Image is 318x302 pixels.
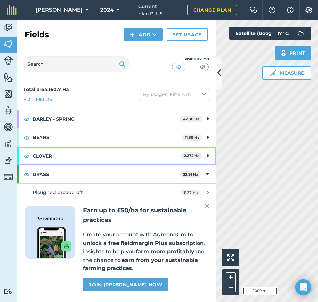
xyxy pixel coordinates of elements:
img: A question mark icon [268,7,276,13]
a: Change plan [187,5,237,15]
img: Screenshot of the Gro app [37,227,71,258]
img: A cog icon [305,7,313,13]
button: 17 °C [271,27,311,40]
input: Search [23,56,129,72]
img: svg+xml;base64,PD94bWwgdmVyc2lvbj0iMS4wIiBlbmNvZGluZz0idXRmLTgiPz4KPCEtLSBHZW5lcmF0b3I6IEFkb2JlIE... [4,23,13,33]
button: By usages, Filters (1) [140,89,209,100]
button: + [226,272,236,282]
div: Visibility: On [172,57,209,62]
img: svg+xml;base64,PHN2ZyB4bWxucz0iaHR0cDovL3d3dy53My5vcmcvMjAwMC9zdmciIHdpZHRoPSI1MCIgaGVpZ2h0PSI0MC... [175,64,183,70]
strong: earn from your sustainable farming practices [83,257,198,272]
button: Add [124,28,163,41]
button: Satellite (Google) [229,27,293,40]
img: svg+xml;base64,PHN2ZyB4bWxucz0iaHR0cDovL3d3dy53My5vcmcvMjAwMC9zdmciIHdpZHRoPSIxOSIgaGVpZ2h0PSIyNC... [280,49,287,57]
img: svg+xml;base64,PHN2ZyB4bWxucz0iaHR0cDovL3d3dy53My5vcmcvMjAwMC9zdmciIHdpZHRoPSI1NiIgaGVpZ2h0PSI2MC... [4,39,13,49]
img: svg+xml;base64,PHN2ZyB4bWxucz0iaHR0cDovL3d3dy53My5vcmcvMjAwMC9zdmciIHdpZHRoPSI1MCIgaGVpZ2h0PSI0MC... [199,64,207,70]
img: svg+xml;base64,PD94bWwgdmVyc2lvbj0iMS4wIiBlbmNvZGluZz0idXRmLTgiPz4KPCEtLSBHZW5lcmF0b3I6IEFkb2JlIE... [4,122,13,132]
img: svg+xml;base64,PHN2ZyB4bWxucz0iaHR0cDovL3d3dy53My5vcmcvMjAwMC9zdmciIHdpZHRoPSIyMiIgaGVpZ2h0PSIzMC... [205,202,209,210]
button: Print [275,46,312,60]
strong: Total area : 160.7 Ha [23,86,69,92]
img: svg+xml;base64,PD94bWwgdmVyc2lvbj0iMS4wIiBlbmNvZGluZz0idXRmLTgiPz4KPCEtLSBHZW5lcmF0b3I6IEFkb2JlIE... [4,106,13,115]
span: 11.37 Ha [181,190,200,195]
img: svg+xml;base64,PHN2ZyB4bWxucz0iaHR0cDovL3d3dy53My5vcmcvMjAwMC9zdmciIHdpZHRoPSIxNCIgaGVpZ2h0PSIyNC... [130,31,135,38]
a: Ploughed broadcroft11.37 Ha [17,184,216,201]
span: 17 ° C [278,27,289,40]
img: svg+xml;base64,PD94bWwgdmVyc2lvbj0iMS4wIiBlbmNvZGluZz0idXRmLTgiPz4KPCEtLSBHZW5lcmF0b3I6IEFkb2JlIE... [4,139,13,149]
strong: CLOVER [33,147,181,165]
div: Open Intercom Messenger [295,279,311,295]
strong: 2.272 Ha [184,153,199,158]
strong: BEANS [33,128,182,146]
img: svg+xml;base64,PHN2ZyB4bWxucz0iaHR0cDovL3d3dy53My5vcmcvMjAwMC9zdmciIHdpZHRoPSIxOCIgaGVpZ2h0PSIyNC... [24,170,30,178]
strong: GRASS [33,165,180,183]
strong: 42.98 Ha [183,117,199,121]
img: svg+xml;base64,PD94bWwgdmVyc2lvbj0iMS4wIiBlbmNvZGluZz0idXRmLTgiPz4KPCEtLSBHZW5lcmF0b3I6IEFkb2JlIE... [294,27,307,40]
a: Join [PERSON_NAME] now [83,278,168,291]
h2: Earn up to £50/ha for sustainable practices [83,206,208,225]
img: svg+xml;base64,PHN2ZyB4bWxucz0iaHR0cDovL3d3dy53My5vcmcvMjAwMC9zdmciIHdpZHRoPSIxOSIgaGVpZ2h0PSIyNC... [119,60,125,68]
img: svg+xml;base64,PHN2ZyB4bWxucz0iaHR0cDovL3d3dy53My5vcmcvMjAwMC9zdmciIHdpZHRoPSIxOCIgaGVpZ2h0PSIyNC... [24,115,30,123]
div: BARLEY - SPRING42.98 Ha [17,110,216,128]
img: svg+xml;base64,PHN2ZyB4bWxucz0iaHR0cDovL3d3dy53My5vcmcvMjAwMC9zdmciIHdpZHRoPSIxNyIgaGVpZ2h0PSIxNy... [287,6,294,14]
strong: BARLEY - SPRING [33,110,180,128]
img: svg+xml;base64,PD94bWwgdmVyc2lvbj0iMS4wIiBlbmNvZGluZz0idXRmLTgiPz4KPCEtLSBHZW5lcmF0b3I6IEFkb2JlIE... [4,288,13,295]
strong: farm more profitably [136,248,194,255]
img: Ruler icon [270,70,276,76]
img: Two speech bubbles overlapping with the left bubble in the forefront [249,7,257,13]
a: Set usage [167,28,208,41]
strong: 23.91 Ha [183,172,198,177]
img: svg+xml;base64,PD94bWwgdmVyc2lvbj0iMS4wIiBlbmNvZGluZz0idXRmLTgiPz4KPCEtLSBHZW5lcmF0b3I6IEFkb2JlIE... [4,172,13,182]
img: Four arrows, one pointing top left, one top right, one bottom right and the last bottom left [227,254,234,261]
img: svg+xml;base64,PHN2ZyB4bWxucz0iaHR0cDovL3d3dy53My5vcmcvMjAwMC9zdmciIHdpZHRoPSIxOCIgaGVpZ2h0PSIyNC... [24,134,30,142]
img: svg+xml;base64,PD94bWwgdmVyc2lvbj0iMS4wIiBlbmNvZGluZz0idXRmLTgiPz4KPCEtLSBHZW5lcmF0b3I6IEFkb2JlIE... [4,56,13,65]
img: svg+xml;base64,PHN2ZyB4bWxucz0iaHR0cDovL3d3dy53My5vcmcvMjAwMC9zdmciIHdpZHRoPSI1NiIgaGVpZ2h0PSI2MC... [4,72,13,82]
img: svg+xml;base64,PHN2ZyB4bWxucz0iaHR0cDovL3d3dy53My5vcmcvMjAwMC9zdmciIHdpZHRoPSI1MCIgaGVpZ2h0PSI0MC... [187,64,195,70]
span: Ploughed broadcroft [33,189,83,195]
span: Current plan : PLUS [138,3,182,18]
img: svg+xml;base64,PD94bWwgdmVyc2lvbj0iMS4wIiBlbmNvZGluZz0idXRmLTgiPz4KPCEtLSBHZW5lcmF0b3I6IEFkb2JlIE... [4,155,13,165]
span: [PERSON_NAME] [36,6,83,14]
h2: Fields [25,29,49,40]
button: Measure [262,66,311,80]
img: fieldmargin Logo [7,5,17,15]
img: svg+xml;base64,PHN2ZyB4bWxucz0iaHR0cDovL3d3dy53My5vcmcvMjAwMC9zdmciIHdpZHRoPSI1NiIgaGVpZ2h0PSI2MC... [4,89,13,99]
button: – [226,282,236,292]
p: Create your account with AgreenaGro to , insights to help you and the chance to . [83,230,208,273]
strong: unlock a free fieldmargin Plus subscription [83,240,204,246]
div: GRASS23.91 Ha [17,165,216,183]
img: svg+xml;base64,PHN2ZyB4bWxucz0iaHR0cDovL3d3dy53My5vcmcvMjAwMC9zdmciIHdpZHRoPSIxOCIgaGVpZ2h0PSIyNC... [24,152,30,160]
span: 2024 [100,6,114,14]
div: CLOVER2.272 Ha [17,147,216,165]
a: Edit fields [23,96,52,103]
div: BEANS11.39 Ha [17,128,216,146]
strong: 11.39 Ha [185,135,199,140]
